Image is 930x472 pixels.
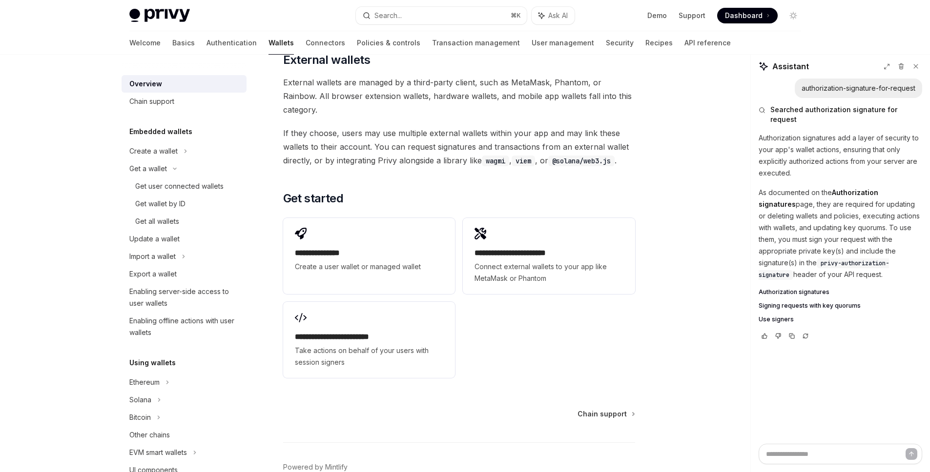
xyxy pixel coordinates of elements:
[906,448,917,460] button: Send message
[759,315,922,323] a: Use signers
[122,93,247,110] a: Chain support
[129,447,187,458] div: EVM smart wallets
[295,345,443,368] span: Take actions on behalf of your users with session signers
[357,31,420,55] a: Policies & controls
[135,180,224,192] div: Get user connected wallets
[759,259,889,279] span: privy-authorization-signature
[548,11,568,20] span: Ask AI
[129,145,178,157] div: Create a wallet
[122,265,247,283] a: Export a wallet
[129,357,176,369] h5: Using wallets
[129,78,162,90] div: Overview
[759,302,922,310] a: Signing requests with key quorums
[129,376,160,388] div: Ethereum
[122,283,247,312] a: Enabling server-side access to user wallets
[129,9,190,22] img: light logo
[679,11,705,20] a: Support
[295,261,443,273] span: Create a user wallet or managed wallet
[283,52,370,68] span: External wallets
[122,213,247,230] a: Get all wallets
[129,31,161,55] a: Welcome
[684,31,731,55] a: API reference
[802,83,915,93] div: authorization-signature-for-request
[129,96,174,107] div: Chain support
[759,105,922,124] button: Searched authorization signature for request
[129,251,176,262] div: Import a wallet
[759,187,922,280] p: As documented on the page, they are required for updating or deleting wallets and policies, execu...
[135,198,186,210] div: Get wallet by ID
[578,409,634,419] a: Chain support
[548,156,615,166] code: @solana/web3.js
[122,426,247,444] a: Other chains
[129,394,151,406] div: Solana
[647,11,667,20] a: Demo
[578,409,627,419] span: Chain support
[717,8,778,23] a: Dashboard
[432,31,520,55] a: Transaction management
[374,10,402,21] div: Search...
[759,302,861,310] span: Signing requests with key quorums
[283,126,635,167] span: If they choose, users may use multiple external wallets within your app and may link these wallet...
[482,156,509,166] code: wagmi
[122,75,247,93] a: Overview
[532,7,575,24] button: Ask AI
[759,132,922,179] p: Authorization signatures add a layer of security to your app's wallet actions, ensuring that only...
[129,268,177,280] div: Export a wallet
[129,429,170,441] div: Other chains
[122,312,247,341] a: Enabling offline actions with user wallets
[770,105,922,124] span: Searched authorization signature for request
[772,60,809,72] span: Assistant
[356,7,527,24] button: Search...⌘K
[122,195,247,213] a: Get wallet by ID
[475,261,623,284] span: Connect external wallets to your app like MetaMask or Phantom
[207,31,257,55] a: Authentication
[283,462,348,472] a: Powered by Mintlify
[725,11,763,20] span: Dashboard
[129,412,151,423] div: Bitcoin
[129,126,192,138] h5: Embedded wallets
[645,31,673,55] a: Recipes
[532,31,594,55] a: User management
[759,288,829,296] span: Authorization signatures
[759,188,878,208] strong: Authorization signatures
[283,191,343,206] span: Get started
[759,315,794,323] span: Use signers
[129,315,241,338] div: Enabling offline actions with user wallets
[129,286,241,309] div: Enabling server-side access to user wallets
[759,288,922,296] a: Authorization signatures
[129,163,167,175] div: Get a wallet
[135,216,179,227] div: Get all wallets
[785,8,801,23] button: Toggle dark mode
[606,31,634,55] a: Security
[122,230,247,248] a: Update a wallet
[122,177,247,195] a: Get user connected wallets
[129,233,180,245] div: Update a wallet
[172,31,195,55] a: Basics
[511,12,521,20] span: ⌘ K
[512,156,535,166] code: viem
[269,31,294,55] a: Wallets
[283,76,635,117] span: External wallets are managed by a third-party client, such as MetaMask, Phantom, or Rainbow. All ...
[306,31,345,55] a: Connectors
